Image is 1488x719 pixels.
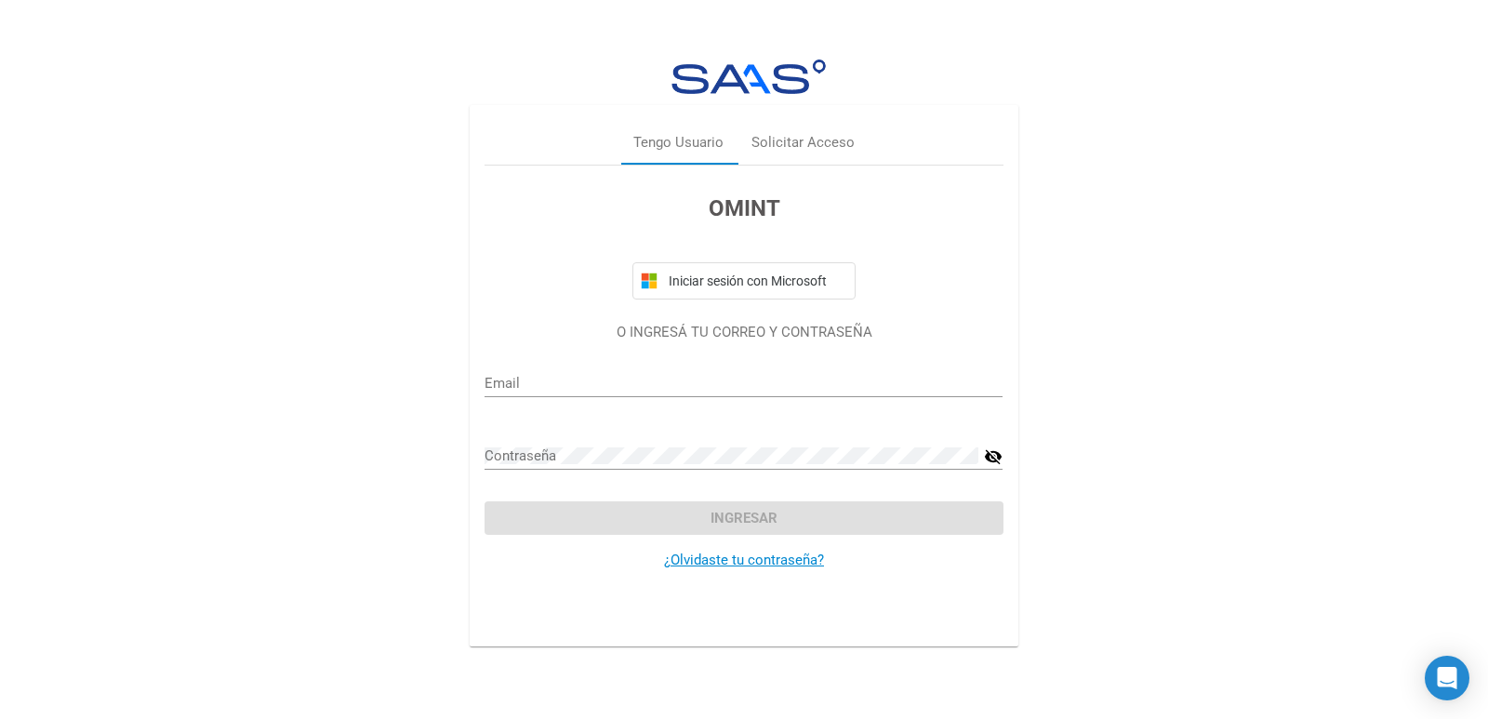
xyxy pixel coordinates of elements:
div: Solicitar Acceso [751,132,855,153]
button: Ingresar [485,501,1003,535]
button: Iniciar sesión con Microsoft [632,262,856,300]
mat-icon: visibility_off [984,446,1003,468]
span: Iniciar sesión con Microsoft [665,273,847,288]
span: Ingresar [711,510,777,526]
a: ¿Olvidaste tu contraseña? [664,552,824,568]
h3: OMINT [485,192,1003,225]
div: Open Intercom Messenger [1425,656,1469,700]
p: O INGRESÁ TU CORREO Y CONTRASEÑA [485,322,1003,343]
div: Tengo Usuario [633,132,724,153]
